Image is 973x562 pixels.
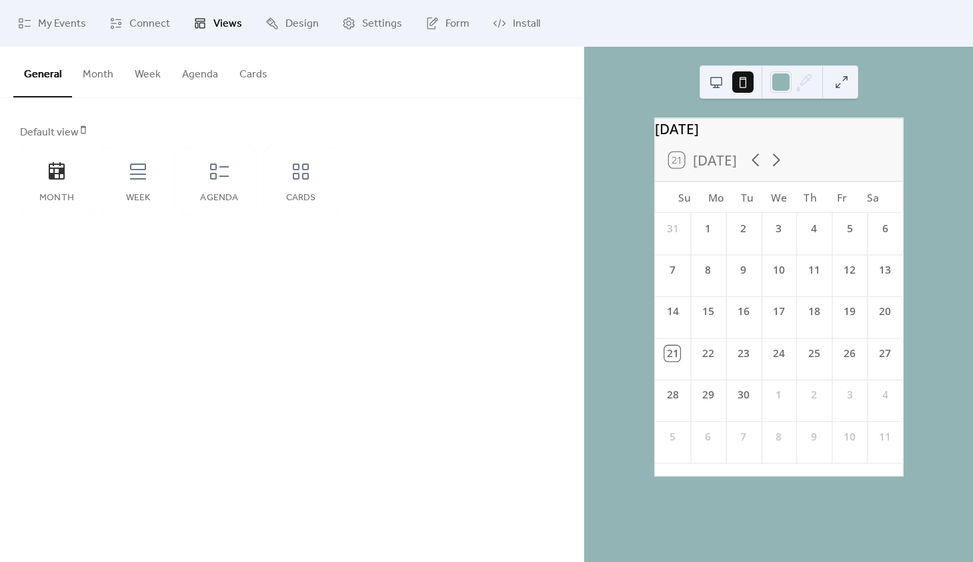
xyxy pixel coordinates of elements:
[806,346,822,361] div: 25
[806,429,822,445] div: 9
[362,16,402,32] span: Settings
[877,304,892,320] div: 20
[13,47,72,97] button: General
[736,262,751,278] div: 9
[877,221,892,236] div: 6
[877,346,892,361] div: 27
[8,5,96,41] a: My Events
[72,47,124,96] button: Month
[38,16,86,32] span: My Events
[483,5,550,41] a: Install
[700,429,716,445] div: 6
[842,346,857,361] div: 26
[33,193,80,204] div: Month
[124,47,171,96] button: Week
[842,221,857,236] div: 5
[332,5,412,41] a: Settings
[665,304,680,320] div: 14
[763,182,794,213] div: We
[877,387,892,402] div: 4
[700,262,716,278] div: 8
[826,182,857,213] div: Fr
[842,262,857,278] div: 12
[20,125,561,141] div: Default view
[858,182,889,213] div: Sa
[806,262,822,278] div: 11
[700,182,732,213] div: Mo
[229,47,278,96] button: Cards
[655,118,903,139] div: [DATE]
[877,262,892,278] div: 13
[285,16,319,32] span: Design
[213,16,242,32] span: Views
[700,346,716,361] div: 22
[665,262,680,278] div: 7
[771,429,786,445] div: 8
[415,5,479,41] a: Form
[665,346,680,361] div: 21
[700,304,716,320] div: 15
[806,387,822,402] div: 2
[806,304,822,320] div: 18
[771,387,786,402] div: 1
[183,5,252,41] a: Views
[277,193,324,204] div: Cards
[842,304,857,320] div: 19
[736,429,751,445] div: 7
[732,182,763,213] div: Tu
[669,182,700,213] div: Su
[99,5,180,41] a: Connect
[877,429,892,445] div: 11
[196,193,243,204] div: Agenda
[771,221,786,236] div: 3
[665,429,680,445] div: 5
[665,387,680,402] div: 28
[736,304,751,320] div: 16
[771,304,786,320] div: 17
[255,5,329,41] a: Design
[665,221,680,236] div: 31
[129,16,170,32] span: Connect
[736,221,751,236] div: 2
[513,16,540,32] span: Install
[794,182,826,213] div: Th
[700,221,716,236] div: 1
[171,47,229,96] button: Agenda
[771,346,786,361] div: 24
[445,16,469,32] span: Form
[842,429,857,445] div: 10
[806,221,822,236] div: 4
[700,387,716,402] div: 29
[736,387,751,402] div: 30
[842,387,857,402] div: 3
[115,193,161,204] div: Week
[736,346,751,361] div: 23
[771,262,786,278] div: 10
